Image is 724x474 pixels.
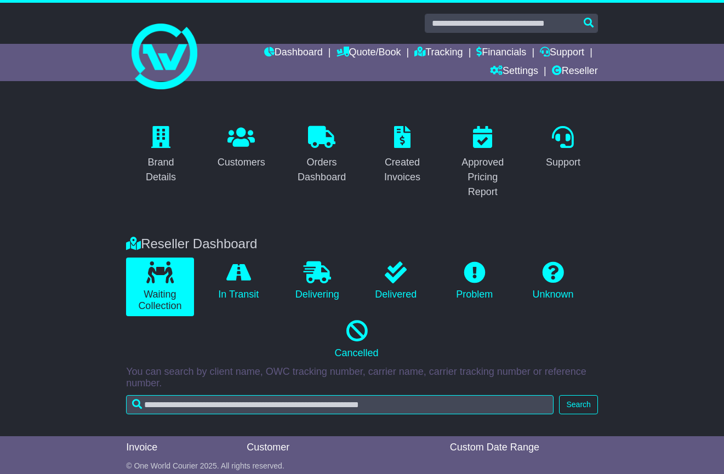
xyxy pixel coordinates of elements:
[490,62,538,81] a: Settings
[450,442,598,454] div: Custom Date Range
[218,155,265,170] div: Customers
[546,155,580,170] div: Support
[441,258,508,305] a: Problem
[247,442,439,454] div: Customer
[337,44,401,62] a: Quote/Book
[264,44,323,62] a: Dashboard
[126,258,193,316] a: Waiting Collection
[210,122,272,174] a: Customers
[294,155,350,185] div: Orders Dashboard
[455,155,510,199] div: Approved Pricing Report
[126,316,587,363] a: Cancelled
[476,44,526,62] a: Financials
[552,62,598,81] a: Reseller
[559,395,597,414] button: Search
[414,44,463,62] a: Tracking
[205,258,272,305] a: In Transit
[448,122,517,203] a: Approved Pricing Report
[539,122,588,174] a: Support
[540,44,584,62] a: Support
[375,155,430,185] div: Created Invoices
[287,122,357,189] a: Orders Dashboard
[368,122,437,189] a: Created Invoices
[126,442,236,454] div: Invoice
[126,366,598,390] p: You can search by client name, OWC tracking number, carrier name, carrier tracking number or refe...
[133,155,189,185] div: Brand Details
[126,461,284,470] span: © One World Courier 2025. All rights reserved.
[121,236,603,252] div: Reseller Dashboard
[362,258,430,305] a: Delivered
[519,258,586,305] a: Unknown
[126,122,196,189] a: Brand Details
[283,258,351,305] a: Delivering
